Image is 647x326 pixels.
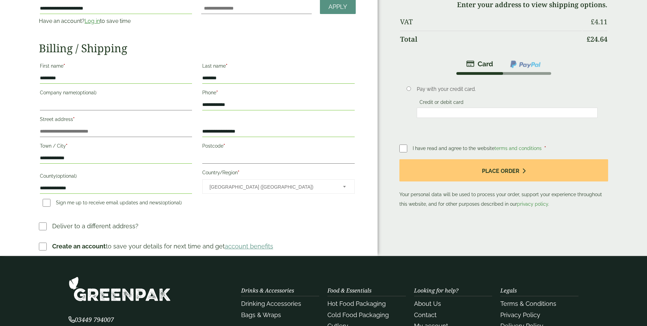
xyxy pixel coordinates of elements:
[73,117,75,122] abbr: required
[466,60,493,68] img: stripe.png
[209,180,334,194] span: United Kingdom (UK)
[40,171,192,183] label: County
[400,14,582,30] th: VAT
[500,311,540,318] a: Privacy Policy
[43,199,50,207] input: Sign me up to receive email updates and news(optional)
[39,42,356,55] h2: Billing / Shipping
[500,300,556,307] a: Terms & Conditions
[327,300,386,307] a: Hot Food Packaging
[202,179,354,194] span: Country/Region
[223,143,225,149] abbr: required
[400,31,582,47] th: Total
[399,159,608,181] button: Place order
[161,200,182,205] span: (optional)
[39,17,193,25] p: Have an account? to save time
[417,85,598,93] p: Pay with your credit card.
[63,63,65,69] abbr: required
[225,243,273,250] a: account benefits
[417,99,466,107] label: Credit or debit card
[495,146,542,151] a: terms and conditions
[591,17,607,26] bdi: 4.11
[56,173,77,179] span: (optional)
[328,3,347,11] span: Apply
[40,61,192,73] label: First name
[40,200,185,207] label: Sign me up to receive email updates and news
[226,63,227,69] abbr: required
[510,60,541,69] img: ppcp-gateway.png
[327,311,389,318] a: Cold Food Packaging
[413,146,543,151] span: I have read and agree to the website
[414,311,437,318] a: Contact
[69,317,114,323] a: 03449 794007
[202,168,354,179] label: Country/Region
[40,114,192,126] label: Street address
[69,315,114,324] span: 03449 794007
[419,110,595,116] iframe: Secure card payment input frame
[238,170,239,175] abbr: required
[241,311,281,318] a: Bags & Wraps
[76,90,97,95] span: (optional)
[40,88,192,99] label: Company name
[414,300,441,307] a: About Us
[241,300,301,307] a: Drinking Accessories
[544,146,546,151] abbr: required
[202,88,354,99] label: Phone
[52,221,138,231] p: Deliver to a different address?
[517,201,548,207] a: privacy policy
[587,35,607,44] bdi: 24.64
[202,141,354,153] label: Postcode
[40,141,192,153] label: Town / City
[66,143,68,149] abbr: required
[591,17,594,26] span: £
[52,242,273,251] p: to save your details for next time and get
[52,243,106,250] strong: Create an account
[216,90,218,95] abbr: required
[69,276,171,301] img: GreenPak Supplies
[202,61,354,73] label: Last name
[587,35,590,44] span: £
[85,18,100,24] a: Log in
[399,159,608,209] p: Your personal data will be used to process your order, support your experience throughout this we...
